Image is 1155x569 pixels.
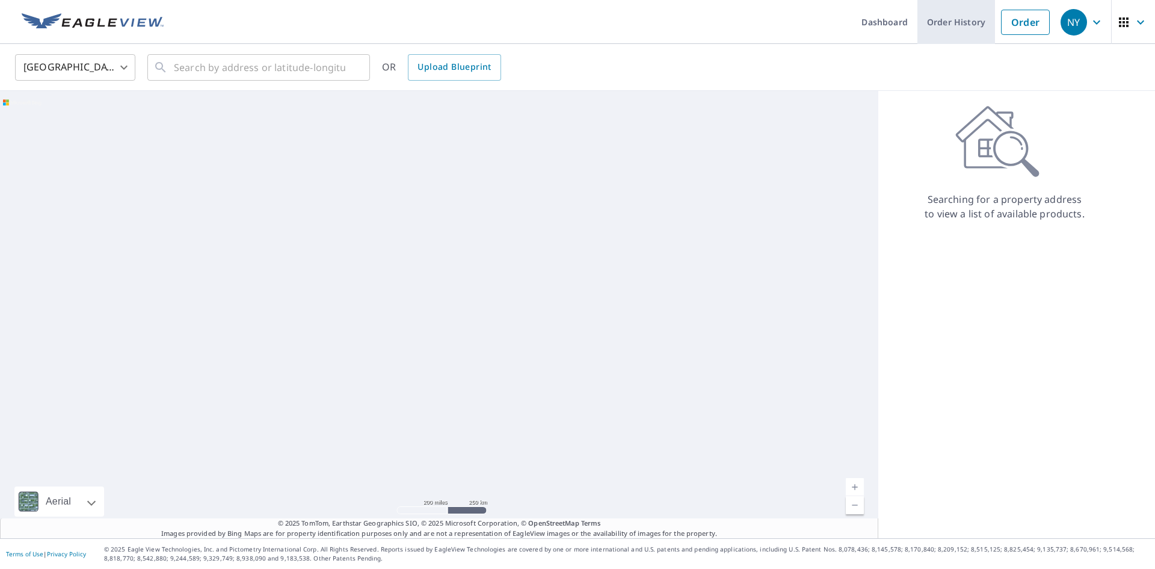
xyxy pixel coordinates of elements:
div: Aerial [42,487,75,517]
div: OR [382,54,501,81]
span: © 2025 TomTom, Earthstar Geographics SIO, © 2025 Microsoft Corporation, © [278,518,601,529]
a: Upload Blueprint [408,54,500,81]
p: | [6,550,86,558]
a: Current Level 5, Zoom In [846,478,864,496]
a: Order [1001,10,1050,35]
div: Aerial [14,487,104,517]
a: OpenStreetMap [528,518,579,527]
input: Search by address or latitude-longitude [174,51,345,84]
img: EV Logo [22,13,164,31]
p: © 2025 Eagle View Technologies, Inc. and Pictometry International Corp. All Rights Reserved. Repo... [104,545,1149,563]
p: Searching for a property address to view a list of available products. [924,192,1085,221]
a: Current Level 5, Zoom Out [846,496,864,514]
span: Upload Blueprint [417,60,491,75]
div: [GEOGRAPHIC_DATA] [15,51,135,84]
div: NY [1061,9,1087,36]
a: Terms [581,518,601,527]
a: Terms of Use [6,550,43,558]
a: Privacy Policy [47,550,86,558]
